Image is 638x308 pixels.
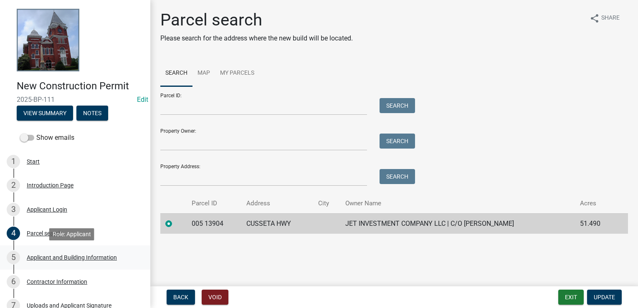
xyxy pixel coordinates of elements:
[27,182,73,188] div: Introduction Page
[137,96,148,104] wm-modal-confirm: Edit Application Number
[173,294,188,300] span: Back
[7,251,20,264] div: 5
[76,110,108,117] wm-modal-confirm: Notes
[17,96,134,104] span: 2025-BP-111
[17,9,79,71] img: Talbot County, Georgia
[313,194,341,213] th: City
[27,279,87,285] div: Contractor Information
[7,203,20,216] div: 3
[27,230,62,236] div: Parcel search
[587,290,622,305] button: Update
[27,255,117,260] div: Applicant and Building Information
[380,169,415,184] button: Search
[575,194,615,213] th: Acres
[215,60,259,87] a: My Parcels
[7,227,20,240] div: 4
[192,60,215,87] a: Map
[575,213,615,234] td: 51.490
[340,213,575,234] td: JET INVESTMENT COMPANY LLC | C/O [PERSON_NAME]
[17,110,73,117] wm-modal-confirm: Summary
[380,134,415,149] button: Search
[7,275,20,288] div: 6
[160,33,353,43] p: Please search for the address where the new build will be located.
[27,159,40,164] div: Start
[601,13,620,23] span: Share
[160,10,353,30] h1: Parcel search
[202,290,228,305] button: Void
[594,294,615,300] span: Update
[167,290,195,305] button: Back
[7,179,20,192] div: 2
[187,194,241,213] th: Parcel ID
[27,207,67,212] div: Applicant Login
[20,133,74,143] label: Show emails
[340,194,575,213] th: Owner Name
[17,80,144,92] h4: New Construction Permit
[583,10,626,26] button: shareShare
[137,96,148,104] a: Edit
[49,228,94,240] div: Role: Applicant
[590,13,600,23] i: share
[241,194,313,213] th: Address
[7,155,20,168] div: 1
[187,213,241,234] td: 005 13904
[558,290,584,305] button: Exit
[76,106,108,121] button: Notes
[17,106,73,121] button: View Summary
[380,98,415,113] button: Search
[241,213,313,234] td: CUSSETA HWY
[160,60,192,87] a: Search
